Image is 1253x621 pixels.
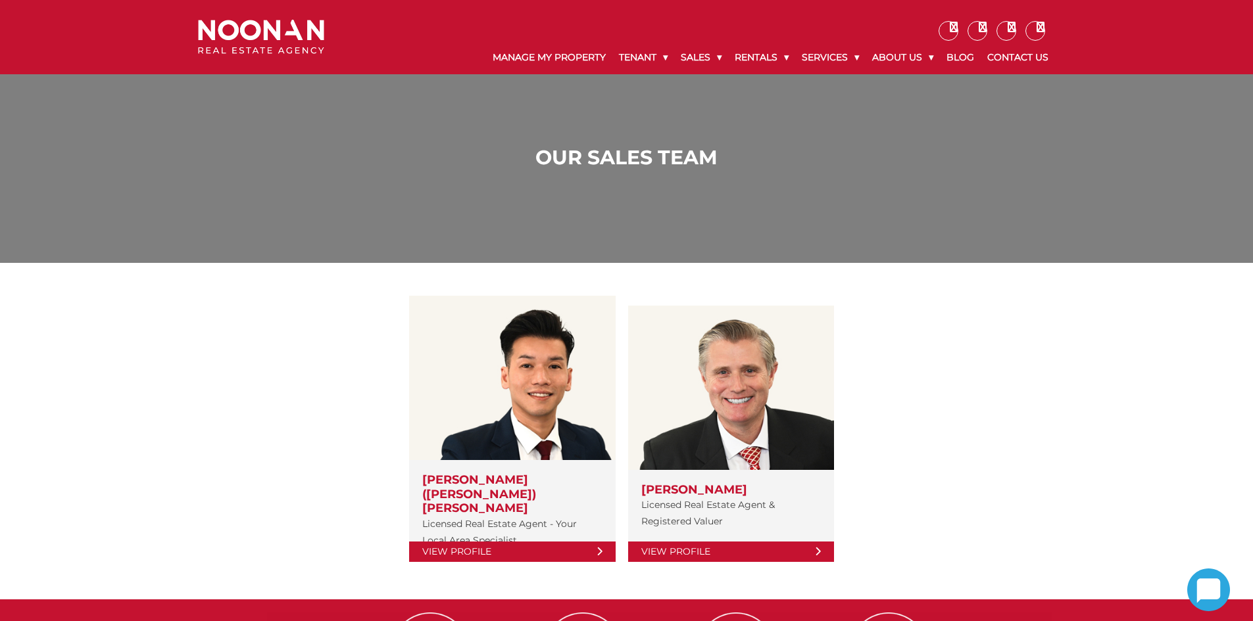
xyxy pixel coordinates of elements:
[612,41,674,74] a: Tenant
[422,516,602,549] p: Licensed Real Estate Agent - Your Local Area Specialist
[422,473,602,516] h3: [PERSON_NAME] ([PERSON_NAME]) [PERSON_NAME]
[641,497,821,530] p: Licensed Real Estate Agent & Registered Valuer
[795,41,866,74] a: Services
[728,41,795,74] a: Rentals
[641,483,821,497] h3: [PERSON_NAME]
[981,41,1055,74] a: Contact Us
[940,41,981,74] a: Blog
[409,541,615,562] a: View Profile
[198,20,324,55] img: Noonan Real Estate Agency
[201,146,1052,170] h1: Our Sales Team
[674,41,728,74] a: Sales
[866,41,940,74] a: About Us
[628,541,834,562] a: View Profile
[486,41,612,74] a: Manage My Property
